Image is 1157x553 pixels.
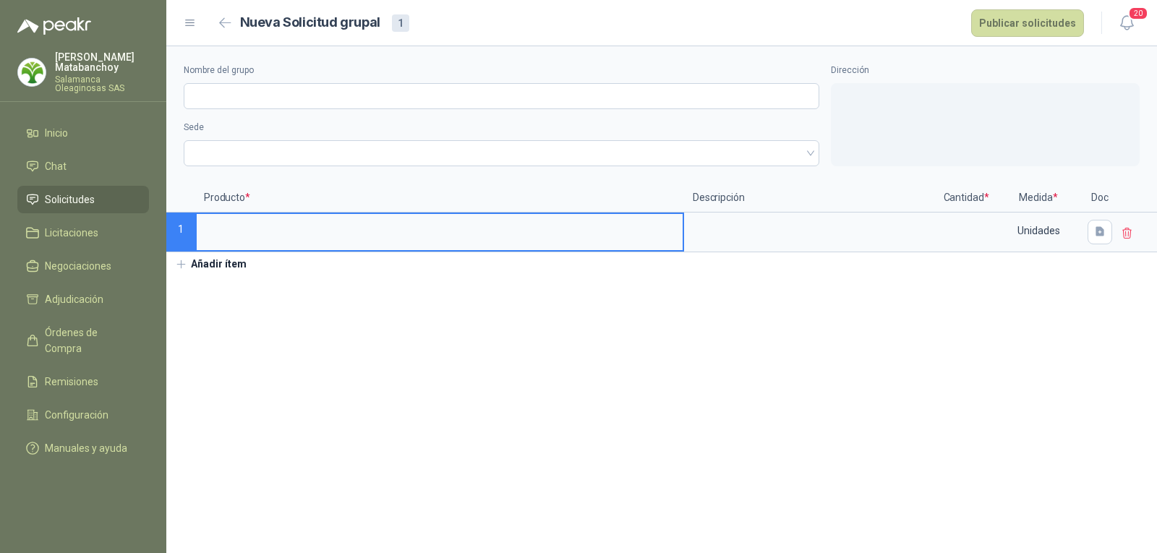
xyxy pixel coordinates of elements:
[17,17,91,35] img: Logo peakr
[831,64,1140,77] label: Dirección
[1082,184,1118,213] p: Doc
[1128,7,1148,20] span: 20
[45,325,135,356] span: Órdenes de Compra
[45,192,95,207] span: Solicitudes
[17,252,149,280] a: Negociaciones
[17,434,149,462] a: Manuales y ayuda
[17,368,149,395] a: Remisiones
[17,153,149,180] a: Chat
[17,186,149,213] a: Solicitudes
[55,75,149,93] p: Salamanca Oleaginosas SAS
[240,12,380,33] h2: Nueva Solicitud grupal
[684,184,937,213] p: Descripción
[45,374,98,390] span: Remisiones
[184,121,819,134] label: Sede
[17,219,149,247] a: Licitaciones
[17,319,149,362] a: Órdenes de Compra
[1114,10,1140,36] button: 20
[45,225,98,241] span: Licitaciones
[45,125,68,141] span: Inicio
[17,286,149,313] a: Adjudicación
[937,184,995,213] p: Cantidad
[45,407,108,423] span: Configuración
[195,184,684,213] p: Producto
[45,258,111,274] span: Negociaciones
[996,214,1080,247] div: Unidades
[45,440,127,456] span: Manuales y ayuda
[45,158,67,174] span: Chat
[184,64,819,77] label: Nombre del grupo
[17,401,149,429] a: Configuración
[995,184,1082,213] p: Medida
[166,213,195,252] p: 1
[55,52,149,72] p: [PERSON_NAME] Matabanchoy
[17,119,149,147] a: Inicio
[392,14,409,32] div: 1
[166,252,255,277] button: Añadir ítem
[45,291,103,307] span: Adjudicación
[18,59,46,86] img: Company Logo
[971,9,1084,37] button: Publicar solicitudes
